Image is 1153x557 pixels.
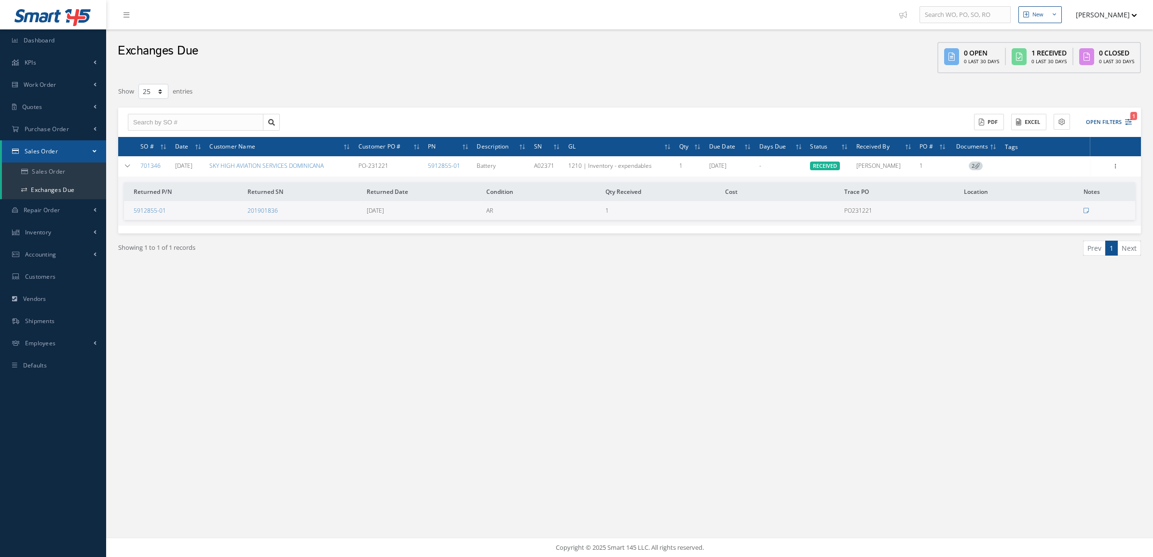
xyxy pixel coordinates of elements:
[759,141,786,150] span: Days Due
[964,48,999,58] div: 0 Open
[140,141,154,150] span: SO #
[25,317,55,325] span: Shipments
[2,163,106,181] a: Sales Order
[1032,11,1043,19] div: New
[916,156,950,177] td: 1
[358,141,401,150] span: Customer PO #
[140,162,161,170] a: 701346
[428,162,460,170] a: 5912855-01
[171,156,206,177] td: [DATE]
[24,36,55,44] span: Dashboard
[568,141,576,150] span: GL
[428,141,436,150] span: PN
[1077,114,1132,130] button: Open Filters1
[534,141,542,150] span: SN
[209,141,255,150] span: Customer Name
[1105,241,1118,256] a: 1
[840,182,960,201] th: Trace PO
[721,182,841,201] th: Cost
[1080,182,1135,201] th: Notes
[25,147,58,155] span: Sales Order
[24,206,60,214] span: Repair Order
[960,182,1080,201] th: Location
[25,339,56,347] span: Employees
[530,156,564,177] td: A02371
[2,140,106,163] a: Sales Order
[124,182,244,201] th: Returned P/N
[22,103,42,111] span: Quotes
[25,228,52,236] span: Inventory
[810,141,827,150] span: Status
[605,206,609,215] span: 1
[482,182,602,201] th: Condition
[675,156,705,177] td: 1
[173,83,192,96] label: entries
[209,162,324,170] a: SKY HIGH AVIATION SERVICES DOMINICANA
[367,206,384,215] span: [DATE]
[2,181,106,199] a: Exchanges Due
[964,58,999,65] div: 0 Last 30 days
[24,81,56,89] span: Work Order
[1031,58,1067,65] div: 0 Last 30 days
[1099,48,1134,58] div: 0 Closed
[111,241,630,263] div: Showing 1 to 1 of 1 records
[1018,6,1062,23] button: New
[247,206,278,215] a: 201901836
[852,156,916,177] td: [PERSON_NAME]
[969,162,983,170] a: 2
[134,206,166,215] a: 5912855-01
[755,156,807,177] td: -
[473,156,530,177] td: Battery
[974,114,1004,131] button: PDF
[1011,114,1046,131] button: Excel
[679,141,689,150] span: Qty
[486,206,493,215] span: AR
[1130,112,1137,120] span: 1
[116,543,1143,553] div: Copyright © 2025 Smart 145 LLC. All rights reserved.
[355,156,425,177] td: PO-231221
[477,141,508,150] span: Description
[128,114,263,131] input: Search by SO #
[705,156,755,177] td: [DATE]
[25,272,56,281] span: Customers
[25,58,36,67] span: KPIs
[920,6,1011,24] input: Search WO, PO, SO, RO
[363,182,482,201] th: Returned Date
[844,206,872,215] span: PO231221
[564,156,675,177] td: 1210 | Inventory - expendables
[602,182,721,201] th: Qty Received
[23,295,46,303] span: Vendors
[118,44,198,58] h2: Exchanges Due
[1120,524,1143,547] iframe: Intercom live chat
[1031,48,1067,58] div: 1 Received
[25,125,69,133] span: Purchase Order
[1067,5,1137,24] button: [PERSON_NAME]
[856,141,890,150] span: Received By
[709,141,736,150] span: Due Date
[1099,58,1134,65] div: 0 Last 30 days
[956,141,988,150] span: Documents
[23,361,47,369] span: Defaults
[920,141,933,150] span: PO #
[810,162,840,170] span: RECEIVED
[118,83,134,96] label: Show
[25,250,56,258] span: Accounting
[175,141,189,150] span: Date
[1005,142,1018,151] span: Tags
[244,182,363,201] th: Returned SN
